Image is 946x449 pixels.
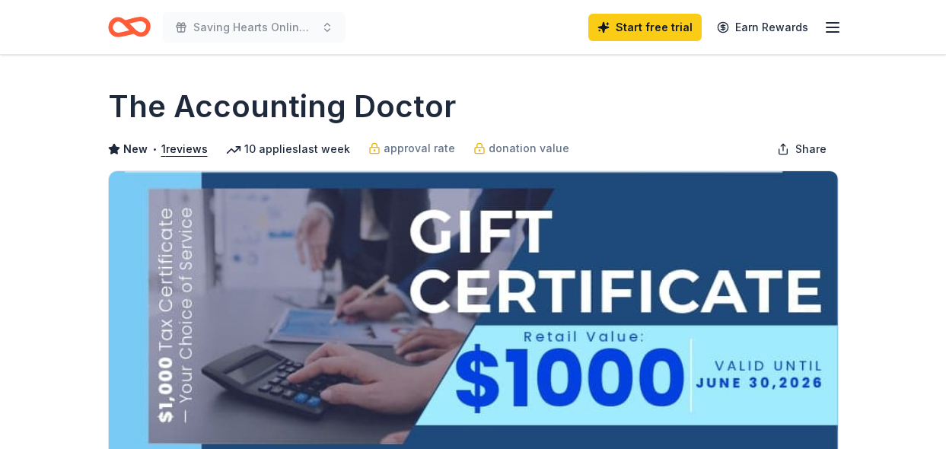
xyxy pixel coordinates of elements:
a: Start free trial [588,14,702,41]
span: Saving Hearts Online PAW-ction! [193,18,315,37]
span: donation value [489,139,569,158]
h1: The Accounting Doctor [108,85,456,128]
a: Home [108,9,151,45]
a: donation value [473,139,569,158]
a: approval rate [368,139,455,158]
button: 1reviews [161,140,208,158]
a: Earn Rewards [708,14,817,41]
span: New [123,140,148,158]
div: 10 applies last week [226,140,350,158]
span: Share [795,140,827,158]
button: Share [765,134,839,164]
button: Saving Hearts Online PAW-ction! [163,12,346,43]
span: • [151,143,157,155]
span: approval rate [384,139,455,158]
